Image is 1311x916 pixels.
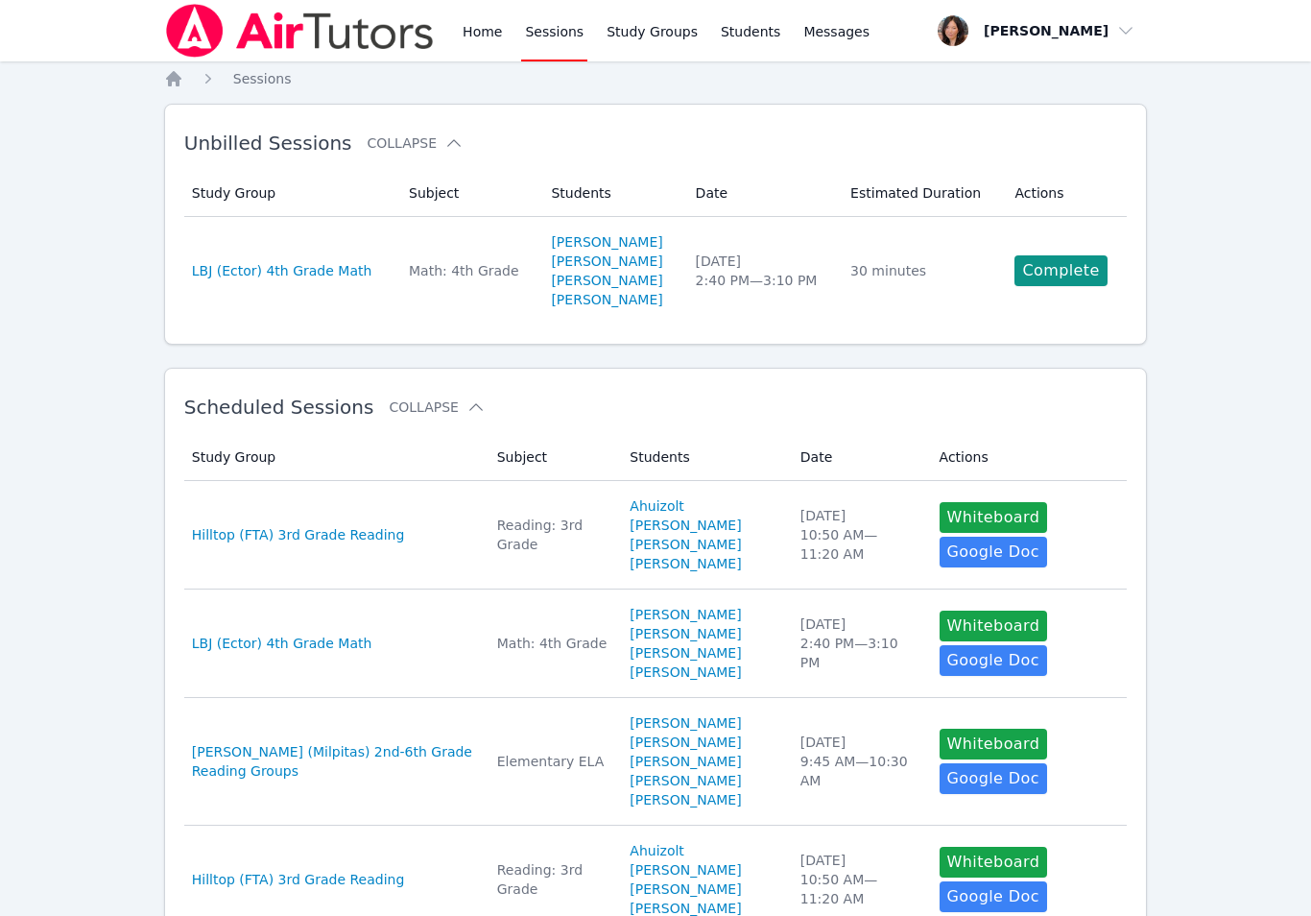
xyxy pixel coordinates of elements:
[389,398,485,417] button: Collapse
[940,502,1048,533] button: Whiteboard
[164,4,436,58] img: Air Tutors
[630,496,776,535] a: Ahuizolt [PERSON_NAME]
[789,434,928,481] th: Date
[192,525,405,544] a: Hilltop (FTA) 3rd Grade Reading
[940,645,1047,676] a: Google Doc
[800,733,917,790] div: [DATE] 9:45 AM — 10:30 AM
[630,752,741,771] a: [PERSON_NAME]
[184,396,374,419] span: Scheduled Sessions
[630,880,741,899] a: [PERSON_NAME]
[684,170,840,217] th: Date
[928,434,1128,481] th: Actions
[551,252,662,271] a: [PERSON_NAME]
[630,624,741,643] a: [PERSON_NAME]
[940,763,1047,794] a: Google Doc
[184,132,352,155] span: Unbilled Sessions
[192,742,474,781] a: [PERSON_NAME] (Milpitas) 2nd-6th Grade Reading Groups
[800,615,917,672] div: [DATE] 2:40 PM — 3:10 PM
[233,69,292,88] a: Sessions
[1014,255,1107,286] a: Complete
[368,133,464,153] button: Collapse
[497,860,608,899] div: Reading: 3rd Grade
[184,481,1128,590] tr: Hilltop (FTA) 3rd Grade ReadingReading: 3rd GradeAhuizolt [PERSON_NAME][PERSON_NAME][PERSON_NAME]...
[497,516,608,554] div: Reading: 3rd Grade
[539,170,683,217] th: Students
[839,170,1003,217] th: Estimated Duration
[497,752,608,771] div: Elementary ELA
[940,537,1047,567] a: Google Doc
[630,771,741,790] a: [PERSON_NAME]
[618,434,788,481] th: Students
[409,261,528,280] div: Math: 4th Grade
[940,881,1047,912] a: Google Doc
[940,611,1048,641] button: Whiteboard
[184,698,1128,826] tr: [PERSON_NAME] (Milpitas) 2nd-6th Grade Reading GroupsElementary ELA[PERSON_NAME][PERSON_NAME][PER...
[164,69,1148,88] nav: Breadcrumb
[630,535,741,554] a: [PERSON_NAME]
[630,663,741,682] a: [PERSON_NAME]
[696,252,828,290] div: [DATE] 2:40 PM — 3:10 PM
[192,634,372,653] a: LBJ (Ector) 4th Grade Math
[630,713,741,733] a: [PERSON_NAME]
[800,506,917,564] div: [DATE] 10:50 AM — 11:20 AM
[630,790,741,809] a: [PERSON_NAME]
[184,590,1128,698] tr: LBJ (Ector) 4th Grade MathMath: 4th Grade[PERSON_NAME][PERSON_NAME][PERSON_NAME][PERSON_NAME][DAT...
[184,434,486,481] th: Study Group
[940,847,1048,878] button: Whiteboard
[940,729,1048,759] button: Whiteboard
[630,554,741,573] a: [PERSON_NAME]
[630,733,741,752] a: [PERSON_NAME]
[397,170,539,217] th: Subject
[551,271,662,290] a: [PERSON_NAME]
[497,634,608,653] div: Math: 4th Grade
[1003,170,1127,217] th: Actions
[184,217,1128,325] tr: LBJ (Ector) 4th Grade MathMath: 4th Grade[PERSON_NAME][PERSON_NAME][PERSON_NAME][PERSON_NAME][DAT...
[630,841,776,880] a: Ahuizolt [PERSON_NAME]
[486,434,619,481] th: Subject
[630,605,741,624] a: [PERSON_NAME]
[850,261,991,280] div: 30 minutes
[192,261,372,280] a: LBJ (Ector) 4th Grade Math
[551,290,662,309] a: [PERSON_NAME]
[551,232,662,252] a: [PERSON_NAME]
[233,71,292,86] span: Sessions
[192,870,405,889] a: Hilltop (FTA) 3rd Grade Reading
[800,851,917,908] div: [DATE] 10:50 AM — 11:20 AM
[803,22,870,41] span: Messages
[184,170,397,217] th: Study Group
[630,643,741,663] a: [PERSON_NAME]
